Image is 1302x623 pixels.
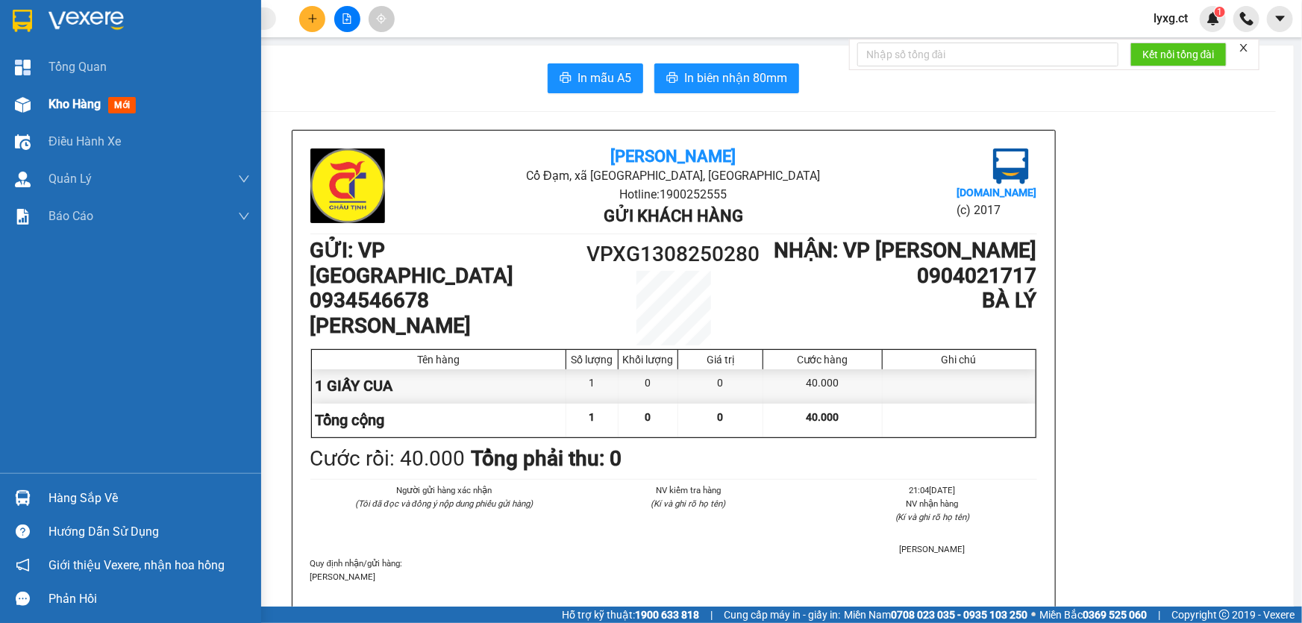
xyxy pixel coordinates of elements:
div: Hàng sắp về [48,487,250,510]
span: 0 [718,411,724,423]
span: 40.000 [806,411,839,423]
strong: 0708 023 035 - 0935 103 250 [891,609,1027,621]
span: copyright [1219,610,1230,620]
button: caret-down [1267,6,1293,32]
div: 1 GIẤY CUA [312,369,567,403]
div: Quy định nhận/gửi hàng : [310,557,1037,583]
h1: 0934546678 [310,288,583,313]
sup: 1 [1215,7,1225,17]
span: mới [108,97,136,113]
span: Hỗ trợ kỹ thuật: [562,607,699,623]
img: warehouse-icon [15,172,31,187]
img: solution-icon [15,209,31,225]
span: aim [376,13,386,24]
i: (Tôi đã đọc và đồng ý nộp dung phiếu gửi hàng) [355,498,533,509]
div: 0 [678,369,763,403]
img: dashboard-icon [15,60,31,75]
li: Cổ Đạm, xã [GEOGRAPHIC_DATA], [GEOGRAPHIC_DATA] [140,37,624,55]
strong: 0369 525 060 [1083,609,1147,621]
b: NHẬN : VP [PERSON_NAME] [774,238,1037,263]
li: NV kiểm tra hàng [584,483,792,497]
li: Người gửi hàng xác nhận [340,483,548,497]
span: printer [666,72,678,86]
li: [PERSON_NAME] [828,542,1036,556]
h1: BÀ LÝ [764,288,1036,313]
span: down [238,210,250,222]
span: Quản Lý [48,169,92,188]
span: | [1158,607,1160,623]
h1: VPXG1308250280 [583,238,765,271]
b: GỬI : VP [GEOGRAPHIC_DATA] [19,108,222,158]
button: printerIn biên nhận 80mm [654,63,799,93]
button: aim [369,6,395,32]
span: In biên nhận 80mm [684,69,787,87]
span: Cung cấp máy in - giấy in: [724,607,840,623]
span: Miền Nam [844,607,1027,623]
b: Gửi khách hàng [604,207,743,225]
span: Tổng Quan [48,57,107,76]
span: question-circle [16,525,30,539]
img: warehouse-icon [15,490,31,506]
div: Cước rồi : 40.000 [310,442,466,475]
span: plus [307,13,318,24]
span: 1 [1217,7,1222,17]
span: Điều hành xe [48,132,121,151]
span: message [16,592,30,606]
strong: 1900 633 818 [635,609,699,621]
div: Giá trị [682,354,759,366]
span: 1 [589,411,595,423]
img: icon-new-feature [1206,12,1220,25]
button: Kết nối tổng đài [1130,43,1227,66]
div: Ghi chú [886,354,1032,366]
li: 21:04[DATE] [828,483,1036,497]
p: [PERSON_NAME] [310,570,1037,583]
img: warehouse-icon [15,97,31,113]
div: Tên hàng [316,354,563,366]
h1: [PERSON_NAME] [310,313,583,339]
img: logo-vxr [13,10,32,32]
span: lyxg.ct [1142,9,1200,28]
img: logo.jpg [19,19,93,93]
li: Hotline: 1900252555 [431,185,916,204]
button: printerIn mẫu A5 [548,63,643,93]
b: [DOMAIN_NAME] [957,187,1036,198]
span: In mẫu A5 [578,69,631,87]
i: (Kí và ghi rõ họ tên) [651,498,725,509]
img: phone-icon [1240,12,1254,25]
b: Tổng phải thu: 0 [472,446,622,471]
button: file-add [334,6,360,32]
h1: 0904021717 [764,263,1036,289]
b: GỬI : VP [GEOGRAPHIC_DATA] [310,238,514,288]
span: close [1239,43,1249,53]
li: Cổ Đạm, xã [GEOGRAPHIC_DATA], [GEOGRAPHIC_DATA] [431,166,916,185]
span: Tổng cộng [316,411,385,429]
div: Số lượng [570,354,614,366]
img: logo.jpg [310,148,385,223]
div: 0 [619,369,678,403]
span: Miền Bắc [1039,607,1147,623]
span: | [710,607,713,623]
button: plus [299,6,325,32]
span: Kho hàng [48,97,101,111]
i: (Kí và ghi rõ họ tên) [895,512,970,522]
img: warehouse-icon [15,134,31,150]
li: (c) 2017 [957,201,1036,219]
div: Hướng dẫn sử dụng [48,521,250,543]
span: Giới thiệu Vexere, nhận hoa hồng [48,556,225,575]
div: Khối lượng [622,354,674,366]
span: printer [560,72,572,86]
span: ⚪️ [1031,612,1036,618]
span: Báo cáo [48,207,93,225]
span: Kết nối tổng đài [1142,46,1215,63]
span: 0 [645,411,651,423]
b: [PERSON_NAME] [610,147,736,166]
span: notification [16,558,30,572]
div: 1 [566,369,619,403]
div: 40.000 [763,369,882,403]
input: Nhập số tổng đài [857,43,1118,66]
div: Cước hàng [767,354,877,366]
span: down [238,173,250,185]
img: logo.jpg [993,148,1029,184]
span: file-add [342,13,352,24]
li: NV nhận hàng [828,497,1036,510]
